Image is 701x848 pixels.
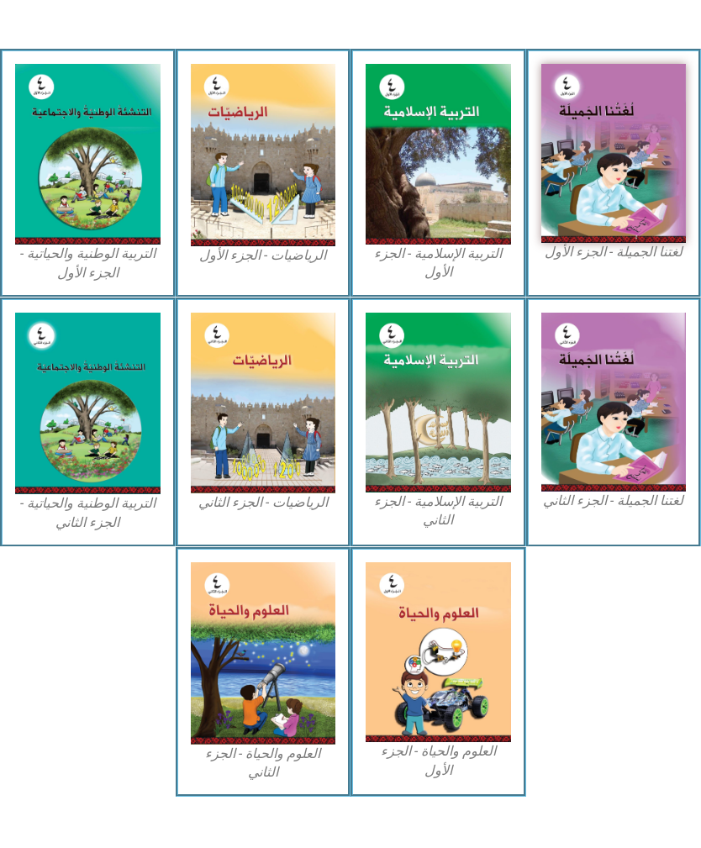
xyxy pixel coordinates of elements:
[541,492,687,510] figcaption: لغتنا الجميلة - الجزء الثاني
[191,246,336,265] figcaption: الرياضيات - الجزء الأول​
[191,745,336,782] figcaption: العلوم والحياة - الجزء الثاني
[366,742,511,780] figcaption: العلوم والحياة - الجزء الأول
[366,492,511,530] figcaption: التربية الإسلامية - الجزء الثاني
[15,494,161,532] figcaption: التربية الوطنية والحياتية - الجزء الثاني
[366,245,511,282] figcaption: التربية الإسلامية - الجزء الأول
[541,243,687,261] figcaption: لغتنا الجميلة - الجزء الأول​
[191,493,336,512] figcaption: الرياضيات - الجزء الثاني
[15,245,161,282] figcaption: التربية الوطنية والحياتية - الجزء الأول​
